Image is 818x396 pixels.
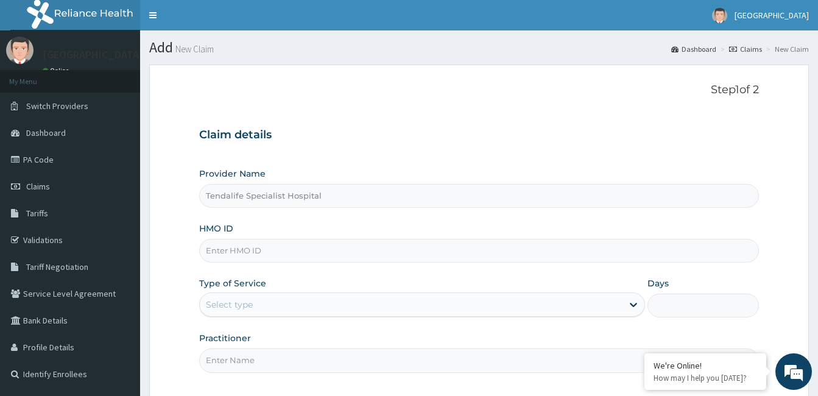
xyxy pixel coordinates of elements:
[26,181,50,192] span: Claims
[654,360,757,371] div: We're Online!
[763,44,809,54] li: New Claim
[712,8,727,23] img: User Image
[199,168,266,180] label: Provider Name
[199,129,759,142] h3: Claim details
[26,208,48,219] span: Tariffs
[199,277,266,289] label: Type of Service
[6,37,33,64] img: User Image
[173,44,214,54] small: New Claim
[199,222,233,235] label: HMO ID
[43,66,72,75] a: Online
[26,127,66,138] span: Dashboard
[647,277,669,289] label: Days
[206,299,253,311] div: Select type
[199,239,759,263] input: Enter HMO ID
[26,261,88,272] span: Tariff Negotiation
[199,83,759,97] p: Step 1 of 2
[729,44,762,54] a: Claims
[199,348,759,372] input: Enter Name
[199,332,251,344] label: Practitioner
[43,49,143,60] p: [GEOGRAPHIC_DATA]
[149,40,809,55] h1: Add
[654,373,757,383] p: How may I help you today?
[26,101,88,111] span: Switch Providers
[671,44,716,54] a: Dashboard
[735,10,809,21] span: [GEOGRAPHIC_DATA]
